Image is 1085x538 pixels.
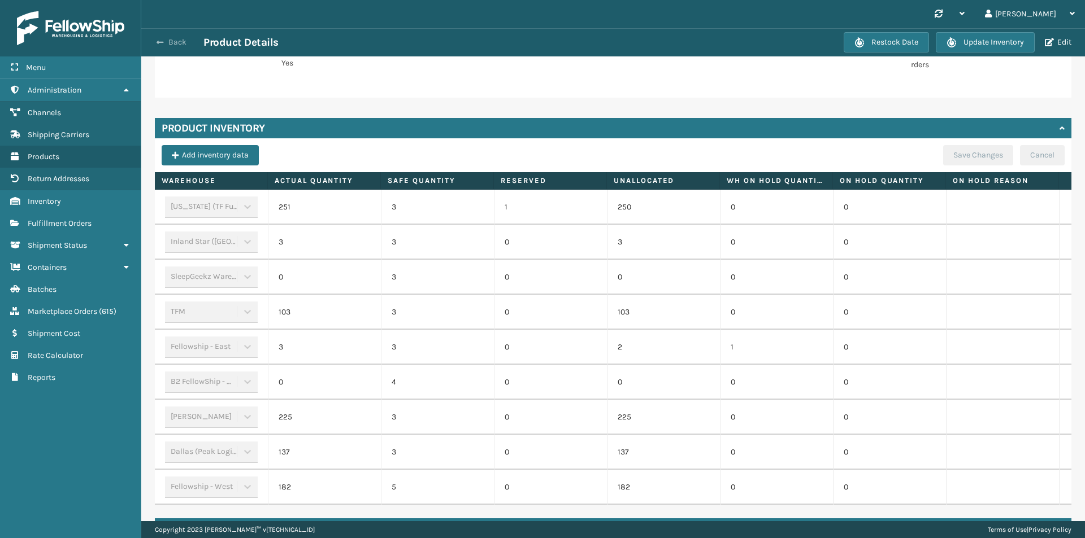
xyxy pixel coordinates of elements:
[203,36,279,49] h3: Product Details
[268,190,381,225] td: 251
[844,32,929,53] button: Restock Date
[99,307,116,316] span: ( 615 )
[720,225,833,260] td: 0
[1041,37,1075,47] button: Edit
[720,260,833,295] td: 0
[388,176,487,186] label: Safe Quantity
[162,176,261,186] label: Warehouse
[833,470,946,505] td: 0
[26,63,46,72] span: Menu
[151,37,203,47] button: Back
[720,295,833,330] td: 0
[381,260,494,295] td: 3
[268,470,381,505] td: 182
[911,47,978,71] p: Foamtex Manual Orders
[840,176,939,186] label: On Hold Quantity
[833,330,946,365] td: 0
[607,260,720,295] td: 0
[381,295,494,330] td: 3
[727,176,826,186] label: WH On hold quantity
[505,237,597,248] p: 0
[607,365,720,400] td: 0
[162,145,259,165] button: Add inventory data
[988,521,1071,538] div: |
[720,435,833,470] td: 0
[28,263,67,272] span: Containers
[28,351,83,360] span: Rate Calculator
[28,240,87,250] span: Shipment Status
[268,400,381,435] td: 225
[720,365,833,400] td: 0
[17,11,124,45] img: logo
[28,285,57,294] span: Batches
[720,330,833,365] td: 1
[268,435,381,470] td: 137
[936,32,1035,53] button: Update Inventory
[268,330,381,365] td: 3
[833,400,946,435] td: 0
[28,196,61,206] span: Inventory
[505,307,597,318] p: 0
[607,400,720,435] td: 225
[28,307,97,316] span: Marketplace Orders
[607,225,720,260] td: 3
[607,470,720,505] td: 182
[268,225,381,260] td: 3
[505,272,597,283] p: 0
[505,377,597,388] p: 0
[1020,145,1065,165] button: Cancel
[607,330,720,365] td: 2
[607,295,720,330] td: 103
[28,218,92,228] span: Fulfillment Orders
[720,470,833,505] td: 0
[614,176,713,186] label: Unallocated
[268,365,381,400] td: 0
[505,342,597,353] p: 0
[281,57,446,69] p: Yes
[155,521,315,538] p: Copyright 2023 [PERSON_NAME]™ v [TECHNICAL_ID]
[1028,526,1071,533] a: Privacy Policy
[988,526,1027,533] a: Terms of Use
[720,400,833,435] td: 0
[381,330,494,365] td: 3
[381,435,494,470] td: 3
[833,295,946,330] td: 0
[607,190,720,225] td: 250
[381,365,494,400] td: 4
[833,225,946,260] td: 0
[833,190,946,225] td: 0
[501,176,600,186] label: Reserved
[833,435,946,470] td: 0
[943,145,1013,165] button: Save Changes
[720,190,833,225] td: 0
[381,225,494,260] td: 3
[505,412,597,423] p: 0
[28,174,89,183] span: Return Addresses
[833,260,946,295] td: 0
[268,295,381,330] td: 103
[28,85,81,95] span: Administration
[28,329,80,338] span: Shipment Cost
[833,365,946,400] td: 0
[275,176,374,186] label: Actual Quantity
[381,400,494,435] td: 3
[381,190,494,225] td: 3
[381,470,494,505] td: 5
[28,152,59,161] span: Products
[953,176,1052,186] label: On Hold Reason
[28,373,55,382] span: Reports
[607,435,720,470] td: 137
[268,260,381,295] td: 0
[505,202,597,213] p: 1
[505,482,597,493] p: 0
[28,130,89,139] span: Shipping Carriers
[28,108,61,117] span: Channels
[505,447,597,458] p: 0
[162,121,265,135] h4: Product Inventory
